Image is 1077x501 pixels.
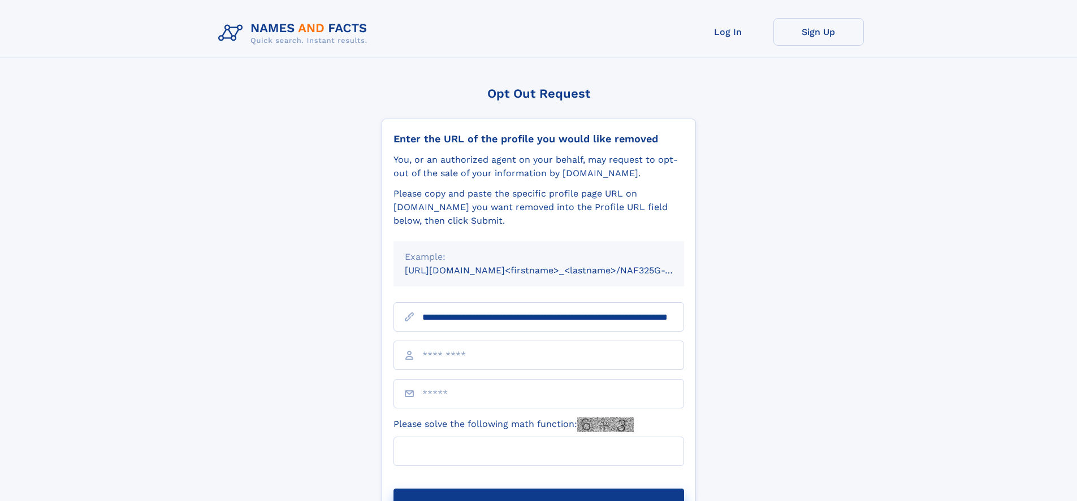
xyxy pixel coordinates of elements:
[214,18,377,49] img: Logo Names and Facts
[683,18,773,46] a: Log In
[382,86,696,101] div: Opt Out Request
[393,187,684,228] div: Please copy and paste the specific profile page URL on [DOMAIN_NAME] you want removed into the Pr...
[405,250,673,264] div: Example:
[393,417,634,432] label: Please solve the following math function:
[393,153,684,180] div: You, or an authorized agent on your behalf, may request to opt-out of the sale of your informatio...
[405,265,706,276] small: [URL][DOMAIN_NAME]<firstname>_<lastname>/NAF325G-xxxxxxxx
[773,18,864,46] a: Sign Up
[393,133,684,145] div: Enter the URL of the profile you would like removed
